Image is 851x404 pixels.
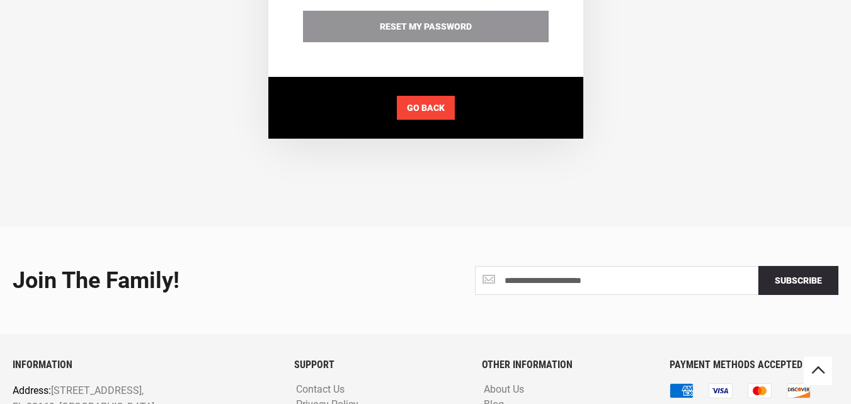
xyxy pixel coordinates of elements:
h6: PAYMENT METHODS ACCEPTED [670,359,838,371]
a: About Us [481,384,527,396]
h6: OTHER INFORMATION [482,359,651,371]
span: Subscribe [775,275,822,286]
h6: INFORMATION [13,359,275,371]
a: Go back [397,96,455,120]
span: Address: [13,385,51,397]
h6: SUPPORT [294,359,463,371]
div: Join the Family! [13,268,416,294]
span: Go back [407,103,445,113]
a: Contact Us [293,384,348,396]
button: Subscribe [758,266,838,295]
